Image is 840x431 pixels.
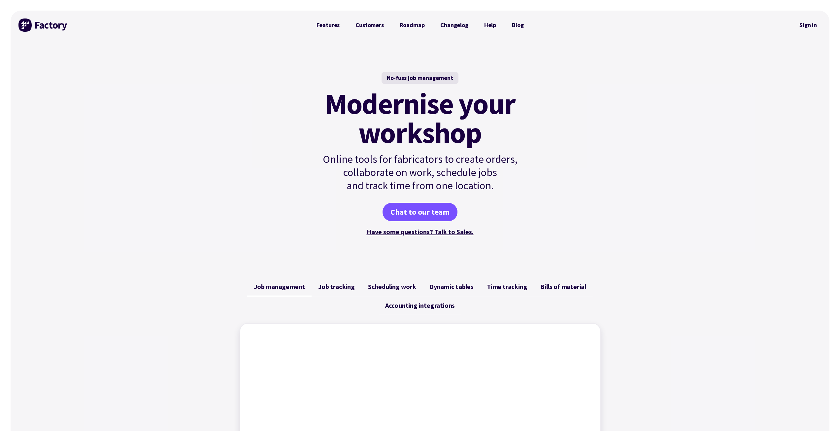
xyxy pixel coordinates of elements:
a: Changelog [432,18,476,32]
img: Factory [18,18,68,32]
a: Roadmap [392,18,433,32]
span: Bills of material [540,283,586,291]
nav: Primary Navigation [309,18,532,32]
a: Blog [504,18,531,32]
a: Features [309,18,348,32]
nav: Secondary Navigation [795,18,822,33]
a: Have some questions? Talk to Sales. [367,228,474,236]
a: Sign in [795,18,822,33]
a: Customers [348,18,391,32]
a: Help [476,18,504,32]
span: Job tracking [318,283,355,291]
a: Chat to our team [383,203,457,221]
span: Time tracking [487,283,527,291]
div: No-fuss job management [382,72,458,84]
mark: Modernise your workshop [325,89,515,147]
span: Job management [254,283,305,291]
p: Online tools for fabricators to create orders, collaborate on work, schedule jobs and track time ... [309,153,532,192]
span: Accounting integrations [385,302,455,309]
span: Dynamic tables [429,283,474,291]
span: Scheduling work [368,283,416,291]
